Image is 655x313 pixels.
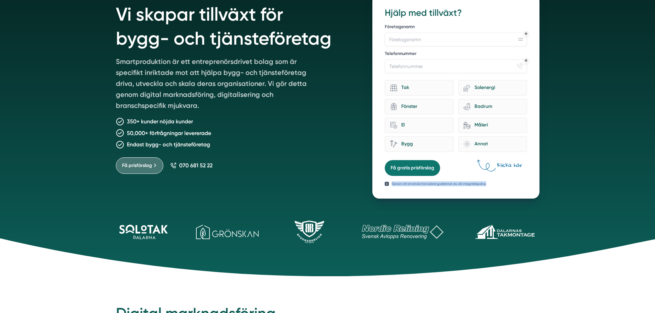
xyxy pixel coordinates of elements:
label: Företagsnamn [385,24,527,31]
a: Få prisförslag [116,157,163,174]
input: Telefonnummer [385,59,527,73]
p: 50,000+ förfrågningar levererade [127,129,211,137]
button: Få gratis prisförslag [385,160,440,176]
p: Endast bygg- och tjänsteföretag [127,140,210,149]
span: Få prisförslag [122,162,152,169]
p: Genom att använda formuläret godkänner du vår integritetspolicy. [392,181,486,186]
input: Företagsnamn [385,33,527,46]
p: 350+ kunder nöjda kunder [127,117,193,126]
a: 070 681 52 22 [170,162,212,169]
p: Smartproduktion är ett entreprenörsdrivet bolag som är specifikt inriktade mot att hjälpa bygg- o... [116,56,314,114]
h3: Hjälp med tillväxt? [385,7,527,19]
label: Telefonnummer [385,51,527,58]
span: 070 681 52 22 [179,162,212,169]
div: Obligatoriskt [525,59,527,62]
div: Obligatoriskt [525,32,527,35]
